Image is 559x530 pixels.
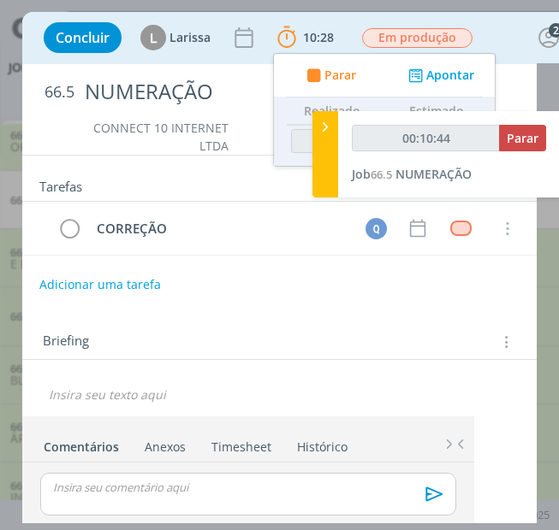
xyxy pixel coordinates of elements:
span: Parar [324,69,356,81]
a: Timesheet [211,431,272,456]
span: 66.5 [371,167,392,182]
a: Comentários [43,431,120,456]
span: 66.5 [45,83,74,102]
button: Adicionar uma tarefa [39,269,162,300]
button: Concluir [44,22,122,53]
button: 10:28 [273,24,338,51]
a: Histórico [296,431,348,456]
span: NUMERAÇÃO [395,166,472,182]
th: Estimado [392,97,483,125]
button: Q [364,215,390,241]
button: Apontar [404,67,475,85]
div: dialog [22,12,537,523]
a: Job66.5NUMERAÇÃO [352,166,472,182]
span: Em produção [362,28,473,48]
span: Tarefas [39,174,82,195]
button: Parar [499,125,546,151]
div: CORREÇÃO [89,218,350,239]
div: L [140,25,166,50]
div: NUMERAÇÃO [78,71,514,113]
span: Parar [507,130,538,146]
a: CONNECT 10 INTERNET LTDA [93,120,229,153]
span: Larissa [169,32,211,44]
button: Em produção [361,27,473,49]
span: 10:28 [303,29,334,45]
div: Anexos [145,439,186,456]
button: Parar [302,67,357,85]
ul: 10:28 [273,53,496,167]
th: Realizado [287,97,378,125]
button: LLarissa [140,25,211,50]
span: Concluir [56,31,110,44]
div: Q [366,218,387,239]
span: Briefing [43,331,89,353]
